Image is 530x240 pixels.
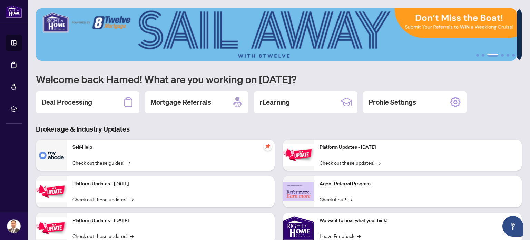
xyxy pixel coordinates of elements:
[349,195,352,203] span: →
[72,159,130,166] a: Check out these guides!→
[320,180,516,188] p: Agent Referral Program
[41,97,92,107] h2: Deal Processing
[283,144,314,166] img: Platform Updates - June 23, 2025
[72,195,134,203] a: Check out these updates!→
[36,73,522,86] h1: Welcome back Hamed! What are you working on [DATE]?
[482,54,484,57] button: 2
[320,144,516,151] p: Platform Updates - [DATE]
[507,54,509,57] button: 5
[36,124,522,134] h3: Brokerage & Industry Updates
[150,97,211,107] h2: Mortgage Referrals
[72,144,269,151] p: Self-Help
[36,181,67,202] img: Platform Updates - September 16, 2025
[487,54,498,57] button: 3
[476,54,479,57] button: 1
[72,180,269,188] p: Platform Updates - [DATE]
[501,54,504,57] button: 4
[130,195,134,203] span: →
[130,232,134,240] span: →
[7,220,20,233] img: Profile Icon
[6,5,22,18] img: logo
[127,159,130,166] span: →
[357,232,361,240] span: →
[283,182,314,201] img: Agent Referral Program
[377,159,381,166] span: →
[320,159,381,166] a: Check out these updates!→
[72,217,269,224] p: Platform Updates - [DATE]
[512,54,515,57] button: 6
[36,8,517,61] img: Slide 2
[320,195,352,203] a: Check it out!→
[36,140,67,171] img: Self-Help
[320,217,516,224] p: We want to hear what you think!
[72,232,134,240] a: Check out these updates!→
[36,217,67,239] img: Platform Updates - July 21, 2025
[320,232,361,240] a: Leave Feedback→
[264,142,272,151] span: pushpin
[502,216,523,237] button: Open asap
[369,97,416,107] h2: Profile Settings
[259,97,290,107] h2: rLearning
